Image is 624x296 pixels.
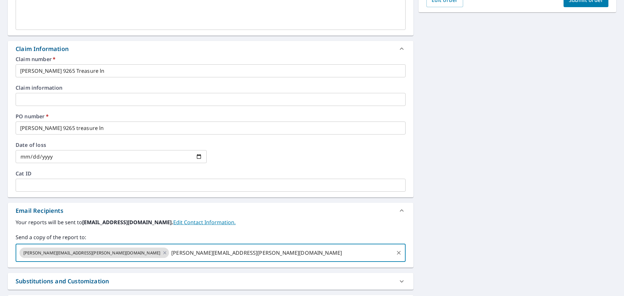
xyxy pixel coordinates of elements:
[16,218,406,226] label: Your reports will be sent to
[16,85,406,90] label: Claim information
[8,41,413,57] div: Claim Information
[16,171,406,176] label: Cat ID
[173,219,236,226] a: EditContactInfo
[16,57,406,62] label: Claim number
[16,233,406,241] label: Send a copy of the report to:
[16,277,109,286] div: Substitutions and Customization
[8,273,413,290] div: Substitutions and Customization
[394,248,403,257] button: Clear
[82,219,173,226] b: [EMAIL_ADDRESS][DOMAIN_NAME].
[16,114,406,119] label: PO number
[19,250,164,256] span: [PERSON_NAME][EMAIL_ADDRESS][PERSON_NAME][DOMAIN_NAME]
[16,142,207,148] label: Date of loss
[8,203,413,218] div: Email Recipients
[16,206,63,215] div: Email Recipients
[19,248,169,258] div: [PERSON_NAME][EMAIL_ADDRESS][PERSON_NAME][DOMAIN_NAME]
[16,45,69,53] div: Claim Information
